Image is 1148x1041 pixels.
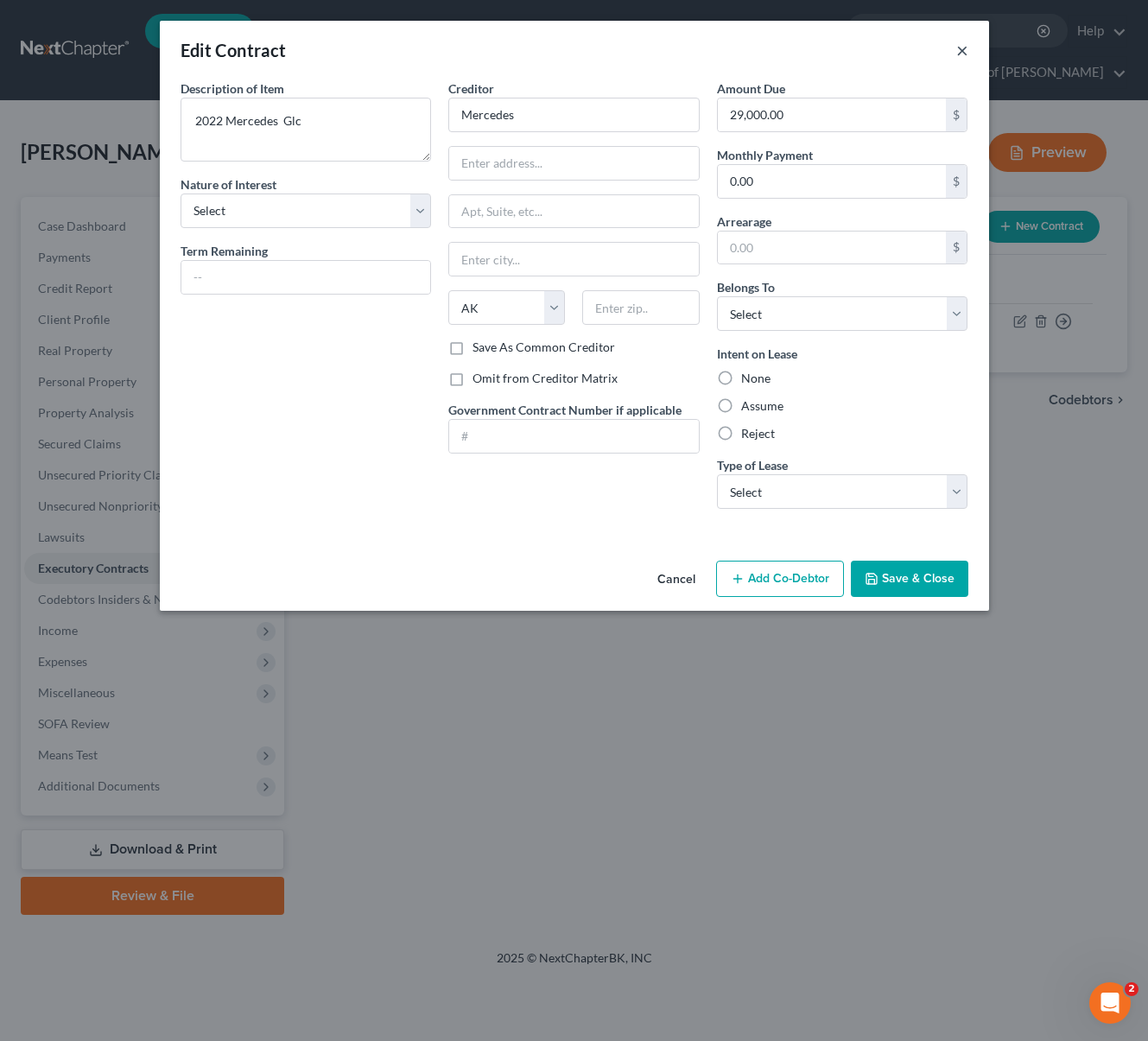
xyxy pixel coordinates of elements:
label: Monthly Payment [717,146,813,164]
input: Search creditor by name... [448,98,700,132]
div: $ [946,165,967,198]
label: Government Contract Number if applicable [448,401,682,419]
button: Cancel [644,562,709,597]
input: Enter city... [449,243,699,276]
input: 0.00 [718,232,947,264]
label: Arrearage [717,213,771,231]
span: Description of Item [181,81,284,96]
div: Edit Contract [181,38,287,62]
label: Save As Common Creditor [473,339,615,356]
label: Assume [741,397,783,415]
input: -- [181,261,431,294]
input: 0.00 [718,165,947,198]
span: 2 [1125,982,1138,996]
label: None [741,370,771,387]
input: # [449,420,699,453]
button: Save & Close [851,561,968,597]
input: Enter address... [449,147,699,180]
span: Belongs To [717,280,775,295]
label: Amount Due [717,79,785,98]
div: $ [946,232,967,264]
iframe: Intercom live chat [1089,982,1131,1024]
input: Apt, Suite, etc... [449,195,699,228]
span: Creditor [448,81,494,96]
label: Omit from Creditor Matrix [473,370,618,387]
label: Nature of Interest [181,175,276,194]
label: Intent on Lease [717,345,797,363]
div: $ [946,98,967,131]
input: 0.00 [718,98,947,131]
button: Add Co-Debtor [716,561,844,597]
label: Term Remaining [181,242,268,260]
input: Enter zip.. [582,290,699,325]
button: × [956,40,968,60]
label: Reject [741,425,775,442]
span: Type of Lease [717,458,788,473]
